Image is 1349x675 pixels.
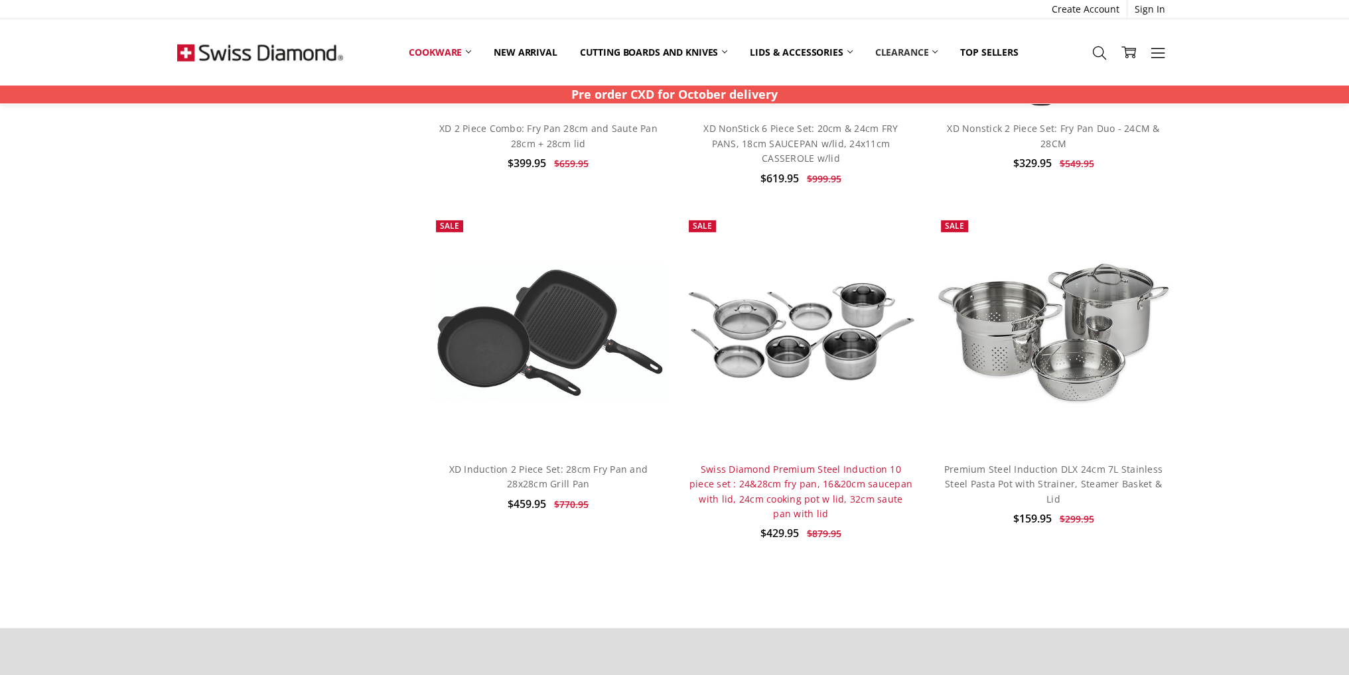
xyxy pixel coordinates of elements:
[571,86,778,102] strong: Pre order CXD for October delivery
[429,263,667,401] img: XD Induction 2 Piece Set: 28cm Fry Pan and 28x28cm Grill Pan
[449,463,648,490] a: XD Induction 2 Piece Set: 28cm Fry Pan and 28x28cm Grill Pan
[807,172,841,185] span: $999.95
[945,220,964,231] span: Sale
[689,463,912,520] a: Swiss Diamond Premium Steel Induction 10 piece set : 24&28cm fry pan, 16&20cm saucepan with lid, ...
[177,19,343,86] img: Free Shipping On Every Order
[682,214,920,451] a: Swiss Diamond Premium Steel Induction 10 piece set : 24&28cm fry pan, 16&20cm saucepan with lid, ...
[1013,511,1051,526] span: $159.95
[864,38,950,67] a: Clearance
[1059,513,1094,525] span: $299.95
[760,526,799,540] span: $429.95
[1059,157,1094,170] span: $549.95
[944,463,1163,505] a: Premium Steel Induction DLX 24cm 7L Stainless Steel Pasta Pot with Strainer, Steamer Basket & Lid
[482,38,568,67] a: New arrival
[440,220,459,231] span: Sale
[439,122,658,149] a: XD 2 Piece Combo: Fry Pan 28cm and Saute Pan 28cm + 28cm lid
[397,38,482,67] a: Cookware
[554,157,589,170] span: $659.95
[934,214,1172,451] img: Premium Steel DLX - 7.6 Qt. (9.5") Stainless Steel Pasta Pot with Strainer, Steamer Basket, & Lid...
[739,38,863,67] a: Lids & Accessories
[1013,156,1051,170] span: $329.95
[508,497,546,511] span: $459.95
[508,156,546,170] span: $399.95
[554,498,589,511] span: $770.95
[947,122,1159,149] a: XD Nonstick 2 Piece Set: Fry Pan Duo - 24CM & 28CM
[949,38,1029,67] a: Top Sellers
[429,214,667,451] a: XD Induction 2 Piece Set: 28cm Fry Pan and 28x28cm Grill Pan
[703,122,898,164] a: XD NonStick 6 Piece Set: 20cm & 24cm FRY PANS, 18cm SAUCEPAN w/lid, 24x11cm CASSEROLE w/lid
[760,171,799,186] span: $619.95
[807,527,841,540] span: $879.95
[682,278,920,386] img: Swiss Diamond Premium Steel Induction 10 piece set : 24&28cm fry pan, 16&20cm saucepan with lid, ...
[693,220,712,231] span: Sale
[569,38,739,67] a: Cutting boards and knives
